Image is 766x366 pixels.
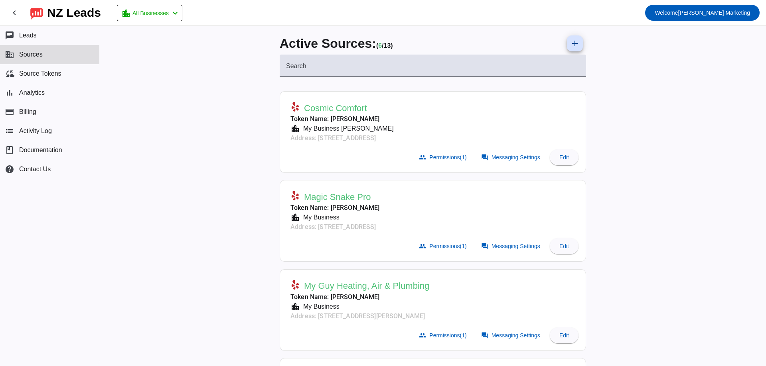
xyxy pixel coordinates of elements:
span: Source Tokens [19,70,61,77]
mat-icon: chat [5,31,14,40]
mat-icon: chevron_left [170,8,180,18]
button: Edit [550,238,578,254]
mat-card-subtitle: Token Name: [PERSON_NAME] [290,114,394,124]
mat-icon: business [5,50,14,59]
span: (1) [460,332,467,339]
span: Edit [559,332,569,339]
span: Billing [19,108,36,115]
span: Welcome [655,10,678,16]
mat-icon: list [5,126,14,136]
mat-icon: forum [481,243,488,250]
mat-icon: location_city [290,302,300,311]
button: Permissions(1) [414,149,473,165]
img: logo [30,6,43,20]
span: Working [378,42,382,49]
mat-label: Search [286,63,306,69]
span: Sources [19,51,43,58]
button: Welcome[PERSON_NAME] Marketing [645,5,760,21]
span: [PERSON_NAME] Marketing [655,7,750,18]
span: Permissions [429,332,466,339]
span: Cosmic Comfort [304,103,367,114]
span: book [5,145,14,155]
mat-icon: cloud_sync [5,69,14,78]
span: (1) [460,154,467,160]
mat-icon: location_city [290,213,300,222]
mat-icon: chevron_left [10,8,19,18]
mat-icon: bar_chart [5,88,14,98]
span: ( [376,42,378,49]
button: Messaging Settings [476,238,547,254]
mat-card-subtitle: Address: [STREET_ADDRESS] [290,222,380,232]
mat-icon: payment [5,107,14,117]
span: Permissions [429,154,466,160]
mat-icon: group [419,332,426,339]
div: My Business [300,213,340,222]
span: Messaging Settings [492,332,540,339]
div: My Business [PERSON_NAME] [300,124,394,133]
div: NZ Leads [47,7,101,18]
span: / [382,42,383,49]
span: Analytics [19,89,45,96]
span: Documentation [19,147,62,154]
span: Contact Us [19,166,51,173]
button: Messaging Settings [476,327,547,343]
span: Active Sources: [280,36,376,51]
button: Edit [550,149,578,165]
button: Edit [550,327,578,343]
mat-card-subtitle: Token Name: [PERSON_NAME] [290,203,380,213]
button: Messaging Settings [476,149,547,165]
span: Messaging Settings [492,243,540,249]
span: My Guy Heating, Air & Plumbing [304,280,429,292]
button: Permissions(1) [414,238,473,254]
mat-icon: group [419,154,426,161]
mat-icon: forum [481,332,488,339]
mat-icon: forum [481,154,488,161]
button: All Businesses [117,5,182,21]
span: Leads [19,32,37,39]
mat-card-subtitle: Token Name: [PERSON_NAME] [290,292,429,302]
span: All Businesses [132,8,169,19]
span: Permissions [429,243,466,249]
mat-card-subtitle: Address: [STREET_ADDRESS][PERSON_NAME] [290,311,429,321]
mat-icon: group [419,243,426,250]
div: My Business [300,302,340,311]
span: Edit [559,243,569,249]
mat-icon: help [5,164,14,174]
mat-icon: location_city [121,8,131,18]
mat-icon: add [570,39,580,48]
span: Total [384,42,393,49]
span: (1) [460,243,467,249]
span: Messaging Settings [492,154,540,160]
span: Magic Snake Pro [304,192,371,203]
mat-icon: location_city [290,124,300,133]
button: Permissions(1) [414,327,473,343]
span: Activity Log [19,127,52,135]
mat-card-subtitle: Address: [STREET_ADDRESS] [290,133,394,143]
span: Edit [559,154,569,160]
